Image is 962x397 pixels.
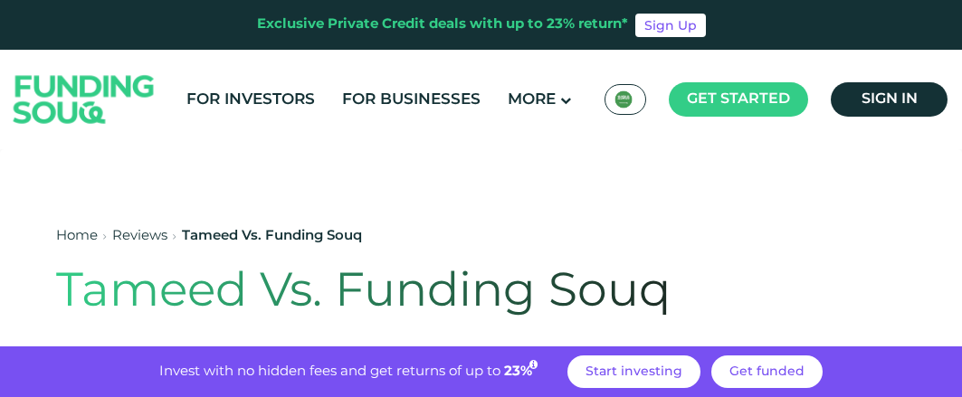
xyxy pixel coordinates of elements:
h1: Tameed Vs. Funding Souq [56,265,737,321]
span: Get started [687,92,790,106]
a: Reviews [112,230,167,242]
i: 23% IRR (expected) ~ 15% Net yield (expected) [529,360,538,370]
span: More [508,92,556,108]
a: For Businesses [338,85,485,115]
a: Home [56,230,98,242]
span: 23% [504,365,540,378]
a: Start investing [567,355,700,388]
span: Start investing [586,365,682,378]
img: SA Flag [614,90,633,109]
div: Tameed Vs. Funding Souq [182,226,362,247]
div: Exclusive Private Credit deals with up to 23% return* [257,14,628,35]
span: Invest with no hidden fees and get returns of up to [159,365,500,378]
span: Get funded [729,365,805,378]
a: Get funded [711,355,823,388]
a: For Investors [182,85,319,115]
a: Sign Up [635,14,706,37]
span: Sign in [862,92,918,106]
a: Sign in [831,82,948,117]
